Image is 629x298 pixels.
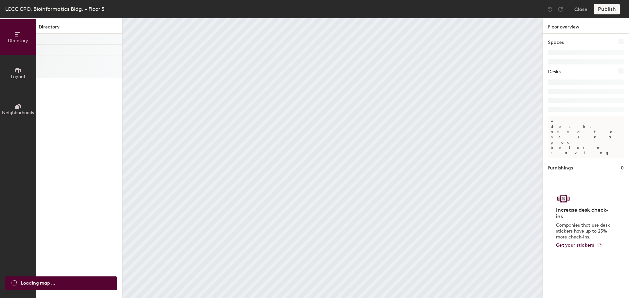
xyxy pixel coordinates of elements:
[556,222,612,240] p: Companies that use desk stickers have up to 25% more check-ins.
[5,5,105,13] div: LCCC CPO, Bioinformatics Bldg. - Floor 5
[557,6,564,12] img: Redo
[556,193,571,204] img: Sticker logo
[621,165,624,172] h1: 0
[574,4,587,14] button: Close
[548,68,561,76] h1: Desks
[11,74,26,79] span: Layout
[2,110,34,115] span: Neighborhoods
[21,280,55,287] span: Loading map ...
[548,39,564,46] h1: Spaces
[548,165,573,172] h1: Furnishings
[123,18,543,298] canvas: Map
[543,18,629,34] h1: Floor overview
[547,6,553,12] img: Undo
[556,243,602,248] a: Get your stickers
[548,116,624,158] p: All desks need to be in a pod before saving
[556,207,612,220] h4: Increase desk check-ins
[556,242,594,248] span: Get your stickers
[8,38,28,44] span: Directory
[36,24,122,34] h1: Directory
